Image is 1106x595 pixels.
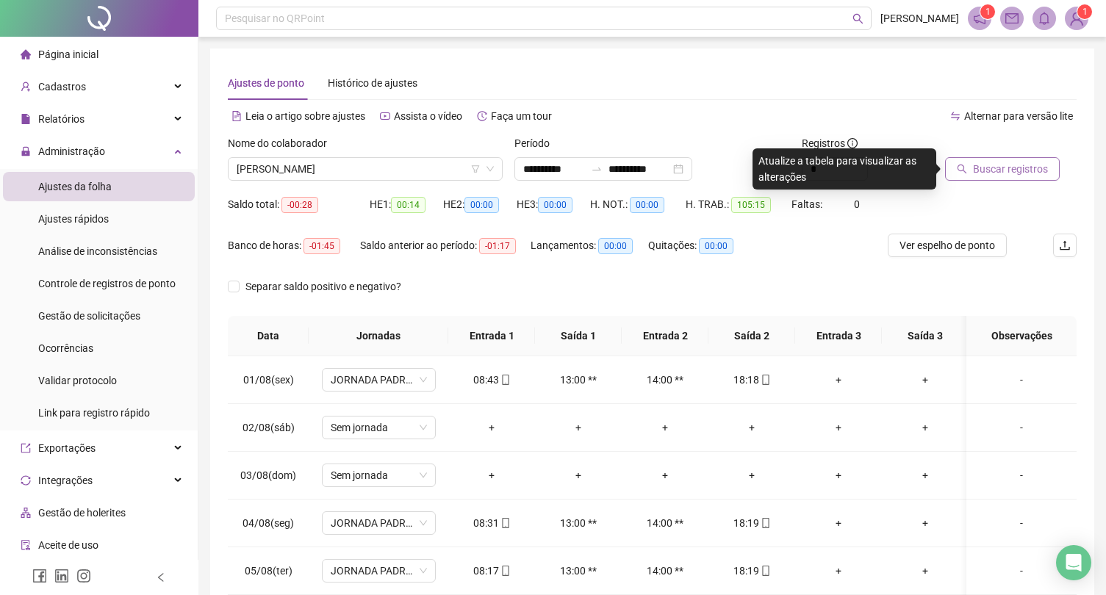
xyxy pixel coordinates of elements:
[499,375,511,385] span: mobile
[720,515,783,531] div: 18:19
[38,48,98,60] span: Página inicial
[54,569,69,583] span: linkedin
[443,196,517,213] div: HE 2:
[985,7,991,17] span: 1
[331,512,427,534] span: JORNADA PADRAO EQUIPE ADM
[38,375,117,386] span: Validar protocolo
[460,419,523,436] div: +
[38,442,96,454] span: Exportações
[243,422,295,433] span: 02/08(sáb)
[331,369,427,391] span: JORNADA PADRAO EQUIPE ADM
[978,515,1065,531] div: -
[720,372,783,388] div: 18:18
[228,135,337,151] label: Nome do colaborador
[304,238,340,254] span: -01:45
[894,372,957,388] div: +
[591,163,603,175] span: to
[957,164,967,174] span: search
[598,238,633,254] span: 00:00
[622,316,708,356] th: Entrada 2
[590,196,686,213] div: H. NOT.:
[460,372,523,388] div: 08:43
[21,475,31,486] span: sync
[517,196,590,213] div: HE 3:
[535,316,622,356] th: Saída 1
[807,563,870,579] div: +
[21,540,31,550] span: audit
[499,518,511,528] span: mobile
[978,419,1065,436] div: -
[950,111,960,121] span: swap
[973,161,1048,177] span: Buscar registros
[1082,7,1088,17] span: 1
[888,234,1007,257] button: Ver espelho de ponto
[753,148,936,190] div: Atualize a tabela para visualizar as alterações
[630,197,664,213] span: 00:00
[699,238,733,254] span: 00:00
[731,197,771,213] span: 105:15
[243,374,294,386] span: 01/08(sex)
[807,419,870,436] div: +
[1056,545,1091,580] div: Open Intercom Messenger
[38,213,109,225] span: Ajustes rápidos
[591,163,603,175] span: swap-right
[245,110,365,122] span: Leia o artigo sobre ajustes
[852,13,863,24] span: search
[38,475,93,486] span: Integrações
[1005,12,1019,25] span: mail
[21,114,31,124] span: file
[978,563,1065,579] div: -
[21,146,31,156] span: lock
[802,135,858,151] span: Registros
[38,539,98,551] span: Aceite de uso
[380,111,390,121] span: youtube
[331,560,427,582] span: JORNADA PADRAO EQUIPE ADM
[38,342,93,354] span: Ocorrências
[847,138,858,148] span: info-circle
[38,310,140,322] span: Gestão de solicitações
[514,135,559,151] label: Período
[309,316,448,356] th: Jornadas
[21,49,31,59] span: home
[228,316,309,356] th: Data
[360,237,531,254] div: Saldo anterior ao período:
[21,508,31,518] span: apartment
[240,469,296,481] span: 03/08(dom)
[38,278,176,289] span: Controle de registros de ponto
[370,196,443,213] div: HE 1:
[394,110,462,122] span: Assista o vídeo
[38,407,150,419] span: Link para registro rápido
[720,419,783,436] div: +
[477,111,487,121] span: history
[460,515,523,531] div: 08:31
[32,569,47,583] span: facebook
[854,198,860,210] span: 0
[38,81,86,93] span: Cadastros
[471,165,480,173] span: filter
[21,82,31,92] span: user-add
[479,238,516,254] span: -01:17
[38,507,126,519] span: Gestão de holerites
[945,157,1060,181] button: Buscar registros
[228,77,304,89] span: Ajustes de ponto
[791,198,825,210] span: Faltas:
[76,569,91,583] span: instagram
[973,12,986,25] span: notification
[807,467,870,483] div: +
[880,10,959,26] span: [PERSON_NAME]
[894,563,957,579] div: +
[708,316,795,356] th: Saída 2
[243,517,294,529] span: 04/08(seg)
[448,316,535,356] th: Entrada 1
[894,515,957,531] div: +
[978,328,1065,344] span: Observações
[980,4,995,19] sup: 1
[633,419,697,436] div: +
[547,467,610,483] div: +
[538,197,572,213] span: 00:00
[795,316,882,356] th: Entrada 3
[899,237,995,253] span: Ver espelho de ponto
[1077,4,1092,19] sup: Atualize o seu contato no menu Meus Dados
[328,77,417,89] span: Histórico de ajustes
[460,563,523,579] div: 08:17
